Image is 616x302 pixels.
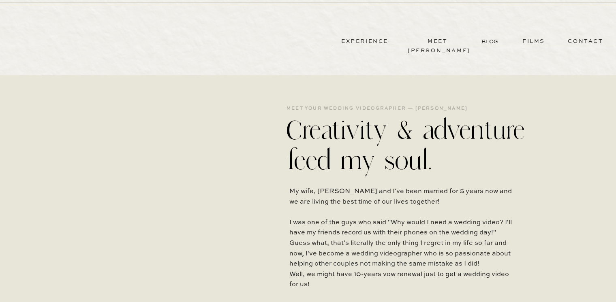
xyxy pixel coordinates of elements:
a: films [514,37,554,46]
a: BLOG [481,37,500,46]
h2: Creativity & adventure feed my soul. [287,115,532,173]
a: meet [PERSON_NAME] [408,37,468,46]
a: contact [556,37,615,46]
b: meet your wedding videographer — [PERSON_NAME] [287,106,468,111]
a: experience [335,37,395,46]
